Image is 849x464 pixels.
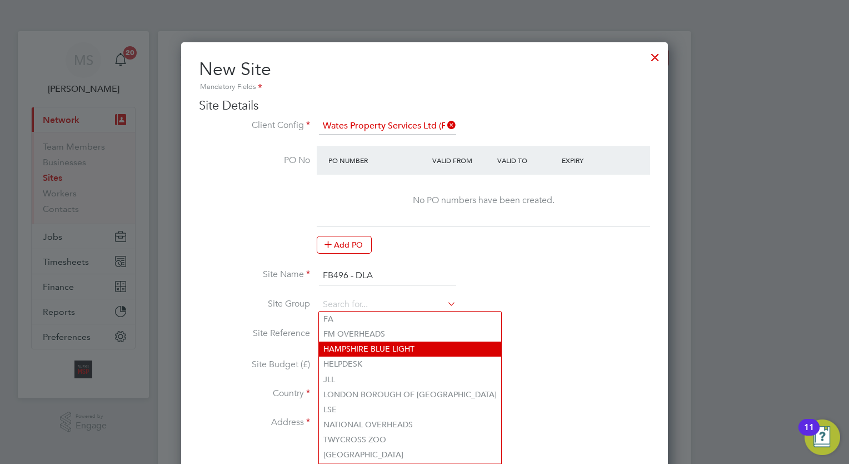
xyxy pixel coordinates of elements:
[199,81,650,93] div: Mandatory Fields
[328,195,639,206] div: No PO numbers have been created.
[319,417,501,432] li: NATIONAL OVERHEADS
[319,372,501,387] li: JLL
[319,447,501,462] li: [GEOGRAPHIC_DATA]
[199,388,310,399] label: Country
[199,269,310,280] label: Site Name
[319,327,501,342] li: FM OVERHEADS
[805,419,840,455] button: Open Resource Center, 11 new notifications
[199,98,650,114] h3: Site Details
[326,150,430,170] div: PO Number
[199,298,310,310] label: Site Group
[199,58,650,93] h2: New Site
[319,342,501,357] li: HAMPSHIRE BLUE LIGHT
[319,387,501,402] li: LONDON BOROUGH OF [GEOGRAPHIC_DATA]
[199,120,310,131] label: Client Config
[199,155,310,166] label: PO No
[199,359,310,371] label: Site Budget (£)
[317,236,372,254] button: Add PO
[430,150,495,170] div: Valid From
[319,312,501,327] li: FA
[804,427,814,442] div: 11
[199,328,310,339] label: Site Reference
[495,150,560,170] div: Valid To
[319,402,501,417] li: LSE
[319,297,456,313] input: Search for...
[319,432,501,447] li: TWYCROSS ZOO
[559,150,624,170] div: Expiry
[319,118,456,135] input: Search for...
[199,417,310,428] label: Address
[319,357,501,372] li: HELPDESK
